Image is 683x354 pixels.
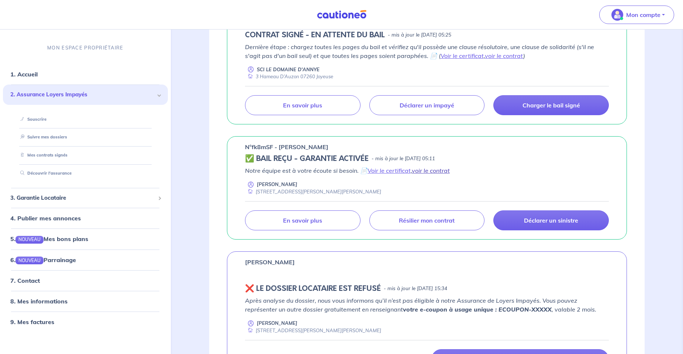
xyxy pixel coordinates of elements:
a: 9. Mes factures [10,318,54,326]
div: 7. Contact [3,273,168,288]
a: Résilier mon contrat [369,210,485,230]
p: Après analyse du dossier, nous vous informons qu’il n’est pas éligible à notre Assurance de Loyer... [245,296,609,314]
a: Suivre mes dossiers [17,134,67,140]
p: SCI LE DOMAINE D'ANNYE [257,66,320,73]
div: 3. Garantie Locataire [3,191,168,205]
div: 1. Accueil [3,67,168,82]
p: MON ESPACE PROPRIÉTAIRE [47,44,123,51]
p: En savoir plus [283,217,322,224]
p: Déclarer un sinistre [524,217,578,224]
a: Voir le certificat [368,167,411,174]
p: Résilier mon contrat [399,217,455,224]
p: - mis à jour le [DATE] 15:34 [384,285,447,292]
a: 7. Contact [10,277,40,284]
div: Mes contrats signés [12,149,159,161]
div: [STREET_ADDRESS][PERSON_NAME][PERSON_NAME] [245,188,381,195]
p: [PERSON_NAME] [257,181,297,188]
a: Mes contrats signés [17,152,68,158]
p: - mis à jour le [DATE] 05:25 [388,31,451,39]
a: Découvrir l'assurance [17,171,72,176]
p: Mon compte [626,10,660,19]
div: Découvrir l'assurance [12,167,159,179]
div: [STREET_ADDRESS][PERSON_NAME][PERSON_NAME] [245,327,381,334]
a: Charger le bail signé [493,95,609,115]
a: voir le contrat [485,52,523,59]
a: 5.NOUVEAUMes bons plans [10,235,88,243]
a: 1. Accueil [10,71,38,78]
img: Cautioneo [314,10,369,19]
div: 9. Mes factures [3,315,168,329]
h5: ❌️️ LE DOSSIER LOCATAIRE EST REFUSÉ [245,284,381,293]
p: [PERSON_NAME] [245,258,295,267]
a: Voir le certificat [441,52,484,59]
strong: votre e-coupon à usage unique : ECOUPON-XXXXX [403,306,552,313]
div: 3 Hameau D’Auzon 07260 Joyeuse [245,73,333,80]
a: En savoir plus [245,95,361,115]
div: 4. Publier mes annonces [3,211,168,226]
a: 6.NOUVEAUParrainage [10,256,76,263]
div: 2. Assurance Loyers Impayés [3,85,168,105]
a: Déclarer un sinistre [493,210,609,230]
a: En savoir plus [245,210,361,230]
p: Notre équipe est à votre écoute si besoin. 📄 , [245,166,609,175]
button: illu_account_valid_menu.svgMon compte [599,6,674,24]
div: state: CONTRACT-SIGNED, Context: NEW,MAYBE-CERTIFICATE,ALONE,RENTER-DOCUMENTS [245,31,609,39]
div: 6.NOUVEAUParrainage [3,252,168,267]
span: 3. Garantie Locataire [10,194,155,202]
a: voir le contrat [412,167,450,174]
a: Déclarer un impayé [369,95,485,115]
p: Dernière étape : chargez toutes les pages du bail et vérifiez qu'il possède une clause résolutoir... [245,42,609,60]
div: Souscrire [12,113,159,126]
p: Charger le bail signé [522,102,580,109]
p: [PERSON_NAME] [257,320,297,327]
a: 4. Publier mes annonces [10,214,81,222]
p: En savoir plus [283,102,322,109]
h5: ✅ BAIL REÇU - GARANTIE ACTIVÉE [245,154,369,163]
p: n°fk8mSF - [PERSON_NAME] [245,142,328,151]
h5: CONTRAT SIGNÉ - EN ATTENTE DU BAIL [245,31,385,39]
span: 2. Assurance Loyers Impayés [10,90,155,99]
a: 8. Mes informations [10,298,68,305]
div: 8. Mes informations [3,294,168,309]
div: state: REJECTED, Context: NEW,MAYBE-CERTIFICATE,ALONE,LESSOR-DOCUMENTS [245,284,609,293]
div: 5.NOUVEAUMes bons plans [3,231,168,246]
a: Souscrire [17,117,46,122]
div: state: CONTRACT-VALIDATED, Context: NEW,MAYBE-CERTIFICATE,ALONE,LESSOR-DOCUMENTS [245,154,609,163]
p: Déclarer un impayé [400,102,454,109]
p: - mis à jour le [DATE] 05:11 [372,155,435,162]
img: illu_account_valid_menu.svg [611,9,623,21]
div: Suivre mes dossiers [12,131,159,143]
